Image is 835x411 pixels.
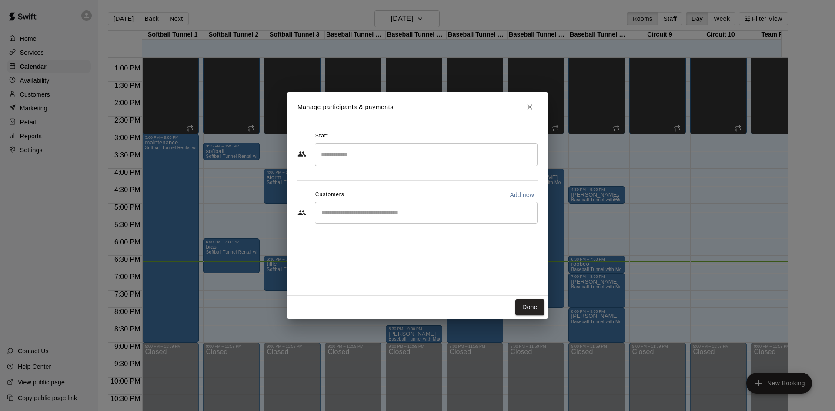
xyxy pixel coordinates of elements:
[315,202,538,224] div: Start typing to search customers...
[297,208,306,217] svg: Customers
[297,150,306,158] svg: Staff
[506,188,538,202] button: Add new
[297,103,394,112] p: Manage participants & payments
[315,143,538,166] div: Search staff
[510,190,534,199] p: Add new
[515,299,544,315] button: Done
[315,129,328,143] span: Staff
[522,99,538,115] button: Close
[315,188,344,202] span: Customers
